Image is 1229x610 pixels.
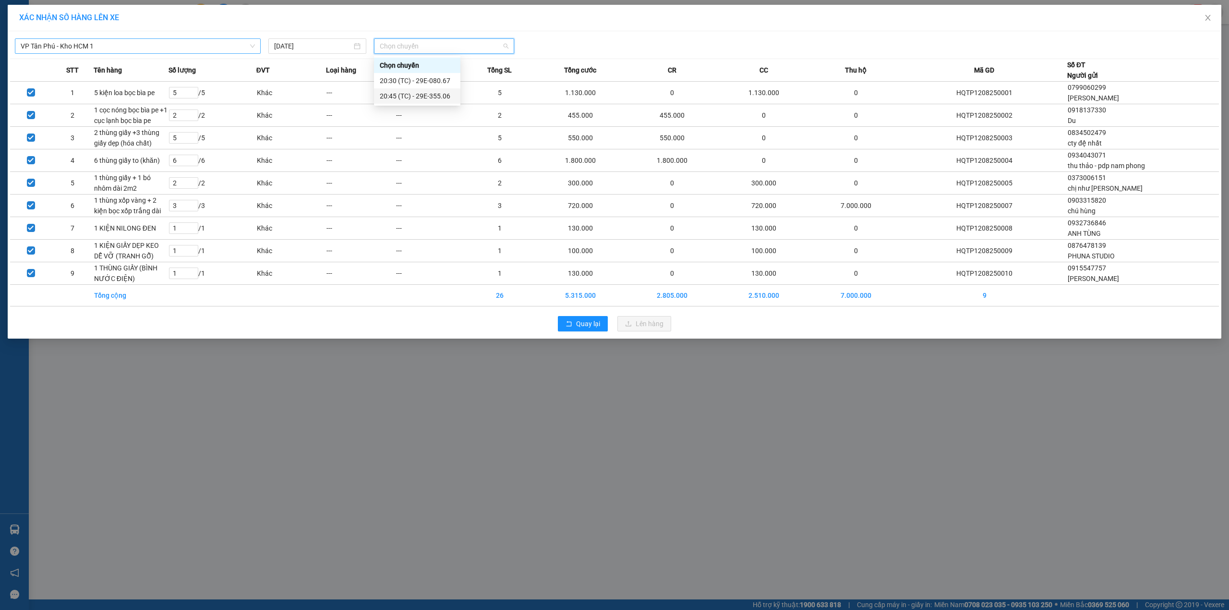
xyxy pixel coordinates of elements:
[974,65,994,75] span: Mã GD
[256,240,326,262] td: Khác
[718,104,810,127] td: 0
[627,104,718,127] td: 455.000
[380,91,455,101] div: 20:45 (TC) - 29E-355.06
[1068,174,1106,182] span: 0373006151
[627,240,718,262] td: 0
[396,240,465,262] td: ---
[256,262,326,285] td: Khác
[326,127,396,149] td: ---
[256,82,326,104] td: Khác
[1068,84,1106,91] span: 0799060299
[534,285,626,306] td: 5.315.000
[718,149,810,172] td: 0
[94,172,169,195] td: 1 thùng giấy + 1 bó nhôm dài 2m2
[326,104,396,127] td: ---
[94,285,169,306] td: Tổng cộng
[4,21,73,37] span: [PHONE_NUMBER]
[465,104,534,127] td: 2
[902,195,1067,217] td: HQTP1208250007
[256,127,326,149] td: Khác
[1204,14,1212,22] span: close
[52,82,94,104] td: 1
[627,82,718,104] td: 0
[534,172,626,195] td: 300.000
[169,217,256,240] td: / 1
[668,65,676,75] span: CR
[627,195,718,217] td: 0
[465,240,534,262] td: 1
[52,172,94,195] td: 5
[534,240,626,262] td: 100.000
[94,104,169,127] td: 1 cọc nóng bọc bìa pe +1 cục lạnh bọc bìa pe
[1068,196,1106,204] span: 0903315820
[169,104,256,127] td: / 2
[534,262,626,285] td: 130.000
[627,262,718,285] td: 0
[902,262,1067,285] td: HQTP1208250010
[84,21,176,38] span: CÔNG TY TNHH CHUYỂN PHÁT NHANH BẢO AN
[94,195,169,217] td: 1 thùng xốp vàng + 2 kiện bọc xốp trắng dài
[396,127,465,149] td: ---
[274,41,352,51] input: 12/08/2025
[396,262,465,285] td: ---
[1068,219,1106,227] span: 0932736846
[169,82,256,104] td: / 5
[534,127,626,149] td: 550.000
[21,39,255,53] span: VP Tân Phú - Kho HCM 1
[902,172,1067,195] td: HQTP1208250005
[169,149,256,172] td: / 6
[718,82,810,104] td: 1.130.000
[4,51,147,64] span: Mã đơn: HQTP1208250021
[902,217,1067,240] td: HQTP1208250008
[169,195,256,217] td: / 3
[380,39,508,53] span: Chọn chuyến
[810,285,902,306] td: 7.000.000
[810,104,902,127] td: 0
[169,262,256,285] td: / 1
[326,82,396,104] td: ---
[396,149,465,172] td: ---
[465,195,534,217] td: 3
[52,195,94,217] td: 6
[94,217,169,240] td: 1 KIỆN NILONG ĐEN
[256,195,326,217] td: Khác
[902,127,1067,149] td: HQTP1208250003
[465,82,534,104] td: 5
[256,65,270,75] span: ĐVT
[1068,252,1115,260] span: PHUNA STUDIO
[718,172,810,195] td: 300.000
[326,240,396,262] td: ---
[19,13,119,22] span: XÁC NHẬN SỐ HÀNG LÊN XE
[566,320,572,328] span: rollback
[534,195,626,217] td: 720.000
[465,217,534,240] td: 1
[94,240,169,262] td: 1 KIỆN GIẤY DẸP KEO DỄ VỠ (TRANH GỖ)
[256,104,326,127] td: Khác
[534,82,626,104] td: 1.130.000
[380,75,455,86] div: 20:30 (TC) - 29E-080.67
[902,285,1067,306] td: 9
[1068,275,1119,282] span: [PERSON_NAME]
[52,240,94,262] td: 8
[256,217,326,240] td: Khác
[326,149,396,172] td: ---
[534,217,626,240] td: 130.000
[1194,5,1221,32] button: Close
[396,104,465,127] td: ---
[627,217,718,240] td: 0
[617,316,671,331] button: uploadLên hàng
[810,82,902,104] td: 0
[1068,117,1076,124] span: Du
[66,65,79,75] span: STT
[94,82,169,104] td: 5 kiện loa bọc bìa pe
[94,149,169,172] td: 6 thùng giấy to (khăn)
[256,172,326,195] td: Khác
[396,195,465,217] td: ---
[465,172,534,195] td: 2
[564,65,596,75] span: Tổng cước
[810,195,902,217] td: 7.000.000
[1068,207,1096,215] span: chú hùng
[64,4,190,17] strong: PHIẾU DÁN LÊN HÀNG
[1067,60,1098,81] div: Số ĐT Người gửi
[534,104,626,127] td: 455.000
